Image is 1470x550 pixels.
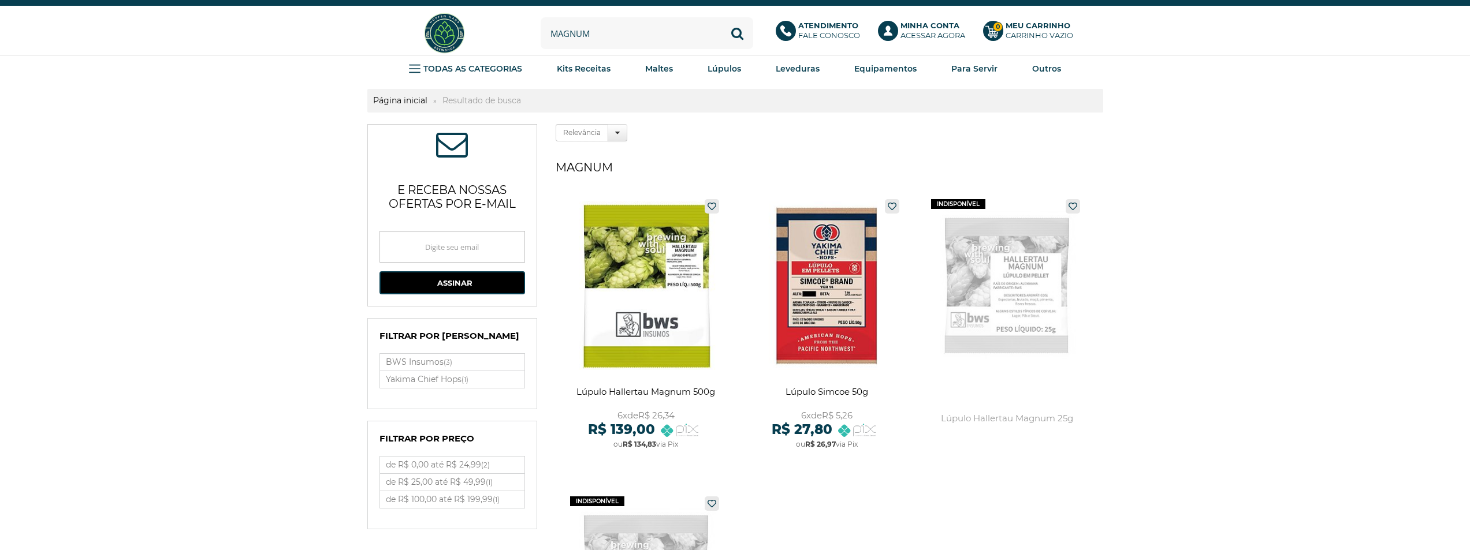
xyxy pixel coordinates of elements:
[1006,21,1070,30] b: Meu Carrinho
[721,17,753,49] button: Buscar
[645,60,673,77] a: Maltes
[379,231,525,263] input: Digite seu email
[380,371,524,388] a: Yakima Chief Hops(1)
[380,474,524,491] label: de R$ 25,00 até R$ 49,99
[900,21,959,30] b: Minha Conta
[742,193,911,462] a: Lúpulo Simcoe 50g
[379,271,525,294] button: Assinar
[379,433,525,450] h4: Filtrar por Preço
[951,63,998,74] strong: Para Servir
[556,124,608,141] label: Relevância
[557,60,611,77] a: Kits Receitas
[486,478,493,487] small: (1)
[561,193,731,462] a: Lúpulo Hallertau Magnum 500g
[931,199,985,209] span: indisponível
[951,60,998,77] a: Para Servir
[409,60,522,77] a: TODAS AS CATEGORIAS
[380,474,524,491] a: de R$ 25,00 até R$ 49,99(1)
[380,354,524,371] a: BWS Insumos(3)
[708,63,741,74] strong: Lúpulos
[481,461,490,469] small: (2)
[1006,31,1073,40] div: Carrinho Vazio
[993,22,1003,32] strong: 0
[423,12,466,55] img: Hopfen Haus BrewShop
[854,60,917,77] a: Equipamentos
[423,63,522,74] strong: TODAS AS CATEGORIAS
[776,60,820,77] a: Leveduras
[878,21,972,46] a: Minha ContaAcessar agora
[776,63,820,74] strong: Leveduras
[380,354,524,371] label: BWS Insumos
[380,457,524,473] label: de R$ 0,00 até R$ 24,99
[444,358,452,366] small: (3)
[1032,60,1061,77] a: Outros
[708,60,741,77] a: Lúpulos
[922,193,1092,462] a: Lúpulo Hallertau Magnum 25g
[380,371,524,388] label: Yakima Chief Hops
[367,95,433,106] a: Página inicial
[462,375,468,384] small: (1)
[380,491,524,508] label: de R$ 100,00 até R$ 199,99
[380,491,524,508] a: de R$ 100,00 até R$ 199,99(1)
[556,156,1103,179] h1: magnum
[541,17,753,49] input: Digite o que você procura
[798,21,858,30] b: Atendimento
[776,21,866,46] a: AtendimentoFale conosco
[380,457,524,473] a: de R$ 0,00 até R$ 24,99(2)
[436,136,468,157] span: ASSINE NOSSA NEWSLETTER
[557,63,611,74] strong: Kits Receitas
[854,63,917,74] strong: Equipamentos
[437,95,527,106] strong: Resultado de busca
[1032,63,1061,74] strong: Outros
[379,330,525,347] h4: Filtrar por [PERSON_NAME]
[379,169,525,219] p: e receba nossas ofertas por e-mail
[798,21,860,40] p: Fale conosco
[645,63,673,74] strong: Maltes
[493,495,500,504] small: (1)
[570,496,624,506] span: indisponível
[900,21,965,40] p: Acessar agora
